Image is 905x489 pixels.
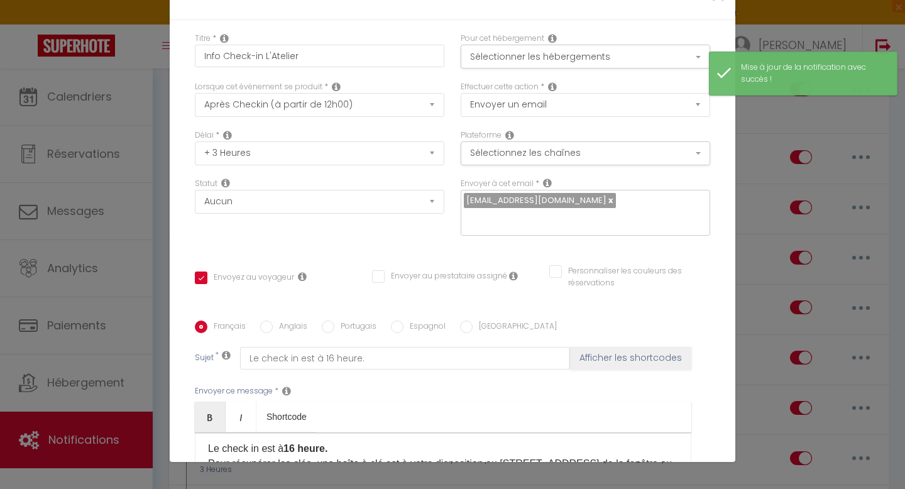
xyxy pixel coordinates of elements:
[221,178,230,188] i: Booking status
[461,129,502,141] label: Plateforme
[226,402,256,432] a: Italic
[208,441,678,486] p: Le check in est à Pour récupérer les clés, une boîte à clé est à votre disposition au [STREET_ADD...
[741,62,884,85] div: Mise à jour de la notification avec succès !
[220,33,229,43] i: Title
[195,178,217,190] label: Statut
[403,321,446,334] label: Espagnol
[282,386,291,396] i: Message
[461,141,710,165] button: Sélectionnez les chaînes
[473,321,557,334] label: [GEOGRAPHIC_DATA]
[195,352,214,365] label: Sujet
[505,130,514,140] i: Action Channel
[461,45,710,69] button: Sélectionner les hébergements
[195,402,226,432] a: Bold
[548,82,557,92] i: Action Type
[195,81,322,93] label: Lorsque cet événement se produit
[548,33,557,43] i: This Rental
[543,178,552,188] i: Recipient
[570,347,691,370] button: Afficher les shortcodes
[298,272,307,282] i: Envoyer au voyageur
[334,321,376,334] label: Portugais
[256,402,317,432] a: Shortcode
[207,321,246,334] label: Français
[195,33,211,45] label: Titre
[195,385,273,397] label: Envoyer ce message
[195,129,214,141] label: Délai
[273,321,307,334] label: Anglais
[222,350,231,360] i: Subject
[223,130,232,140] i: Action Time
[461,81,539,93] label: Effectuer cette action
[461,178,534,190] label: Envoyer à cet email
[466,194,606,206] span: [EMAIL_ADDRESS][DOMAIN_NAME]
[10,5,48,43] button: Ouvrir le widget de chat LiveChat
[332,82,341,92] i: Event Occur
[283,443,327,454] strong: 16 heure.
[461,33,544,45] label: Pour cet hébergement
[852,432,896,480] iframe: Chat
[509,271,518,281] i: Envoyer au prestataire si il est assigné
